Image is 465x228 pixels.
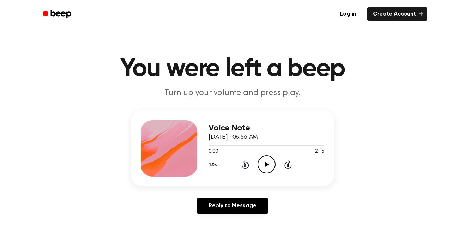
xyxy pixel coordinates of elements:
a: Reply to Message [197,198,268,214]
a: Beep [38,7,78,21]
h3: Voice Note [209,123,324,133]
a: Create Account [367,7,427,21]
p: Turn up your volume and press play. [97,87,368,99]
h1: You were left a beep [52,56,413,82]
span: [DATE] · 08:56 AM [209,134,258,141]
button: 1.0x [209,159,219,171]
span: 0:00 [209,148,218,155]
a: Log in [333,6,363,22]
span: 2:15 [315,148,324,155]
